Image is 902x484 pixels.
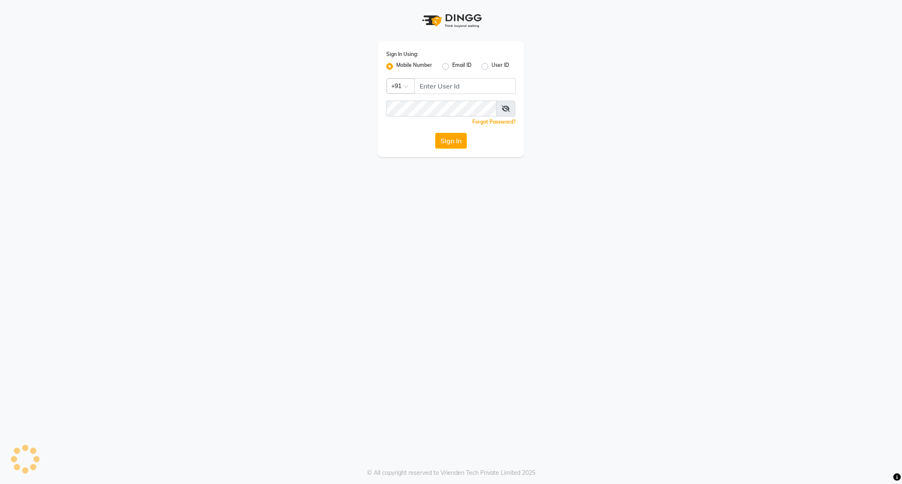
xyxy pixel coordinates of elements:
[452,61,471,71] label: Email ID
[396,61,432,71] label: Mobile Number
[418,8,484,33] img: logo1.svg
[492,61,509,71] label: User ID
[386,51,418,58] label: Sign In Using:
[386,101,497,117] input: Username
[472,119,516,125] a: Forgot Password?
[435,133,467,149] button: Sign In
[414,78,516,94] input: Username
